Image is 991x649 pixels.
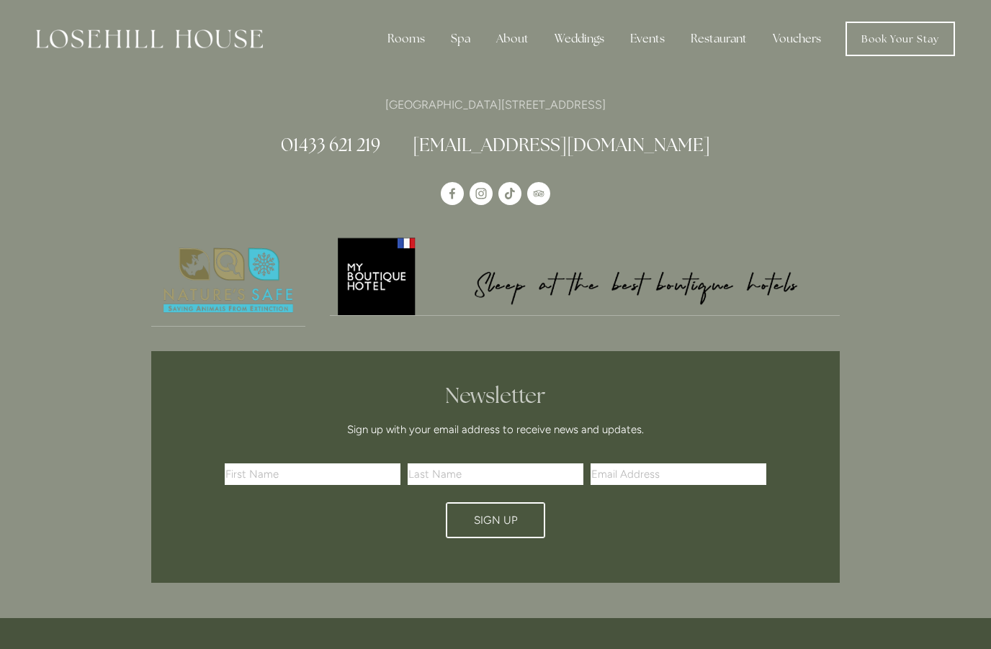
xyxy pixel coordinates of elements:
img: Nature's Safe - Logo [151,235,305,326]
img: My Boutique Hotel - Logo [330,235,840,315]
a: [EMAIL_ADDRESS][DOMAIN_NAME] [413,133,710,156]
a: Book Your Stay [846,22,955,56]
div: Spa [439,24,482,53]
a: Vouchers [761,24,833,53]
input: First Name [225,463,400,485]
div: Restaurant [679,24,758,53]
a: TikTok [498,182,521,205]
a: Losehill House Hotel & Spa [441,182,464,205]
span: Sign Up [474,514,518,527]
p: Sign up with your email address to receive news and updates. [230,421,761,438]
input: Last Name [408,463,583,485]
img: Losehill House [36,29,263,48]
input: Email Address [591,463,766,485]
p: [GEOGRAPHIC_DATA][STREET_ADDRESS] [151,95,840,114]
a: My Boutique Hotel - Logo [330,235,840,316]
a: Nature's Safe - Logo [151,235,305,327]
h2: Newsletter [230,383,761,409]
div: Events [619,24,676,53]
div: Rooms [376,24,436,53]
a: TripAdvisor [527,182,550,205]
button: Sign Up [446,502,545,538]
div: Weddings [543,24,616,53]
div: About [485,24,540,53]
a: 01433 621 219 [281,133,380,156]
a: Instagram [470,182,493,205]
